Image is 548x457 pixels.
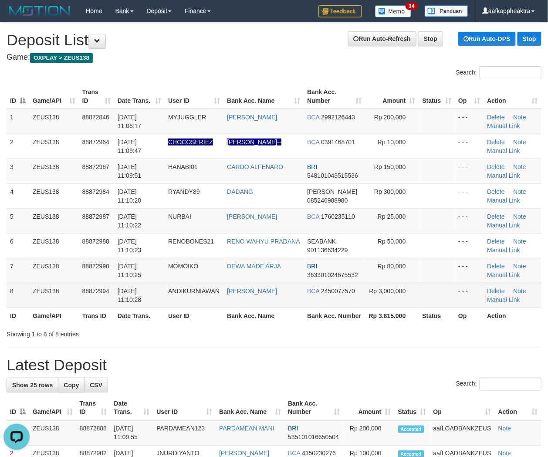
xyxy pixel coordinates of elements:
[7,283,29,308] td: 8
[118,213,142,229] span: [DATE] 11:10:22
[484,84,541,109] th: Action: activate to sort column ascending
[114,308,165,324] th: Date Trans.
[76,396,111,420] th: Trans ID: activate to sort column ascending
[30,53,93,63] span: OXPLAY > ZEUS138
[7,134,29,159] td: 2
[284,396,343,420] th: Bank Acc. Number: activate to sort column ascending
[82,263,109,270] span: 88872990
[418,31,443,46] a: Stop
[455,258,484,283] td: - - -
[227,188,253,195] a: DADANG
[29,258,79,283] td: ZEUS138
[227,288,277,295] a: [PERSON_NAME]
[455,233,484,258] td: - - -
[29,134,79,159] td: ZEUS138
[29,308,79,324] th: Game/API
[365,308,419,324] th: Rp 3.815.000
[29,109,79,134] td: ZEUS138
[114,84,165,109] th: Date Trans.: activate to sort column ascending
[118,188,142,204] span: [DATE] 11:10:20
[29,159,79,183] td: ZEUS138
[374,163,406,170] span: Rp 150,000
[307,288,319,295] span: BCA
[307,263,317,270] span: BRI
[455,159,484,183] td: - - -
[82,114,109,121] span: 88872846
[406,2,417,10] span: 34
[7,109,29,134] td: 1
[307,163,317,170] span: BRI
[227,238,300,245] a: RENO WAHYU PRADANA
[455,208,484,233] td: - - -
[7,233,29,258] td: 6
[514,188,527,195] a: Note
[321,288,355,295] span: Copy 2450077570 to clipboard
[430,396,495,420] th: Op: activate to sort column ascending
[514,213,527,220] a: Note
[378,213,406,220] span: Rp 25,000
[118,163,142,179] span: [DATE] 11:09:51
[487,263,505,270] a: Delete
[514,238,527,245] a: Note
[518,32,541,46] a: Stop
[344,420,395,446] td: Rp 200,000
[514,139,527,146] a: Note
[29,283,79,308] td: ZEUS138
[484,308,541,324] th: Action
[29,84,79,109] th: Game/API: activate to sort column ascending
[7,396,29,420] th: ID: activate to sort column descending
[419,308,455,324] th: Status
[29,233,79,258] td: ZEUS138
[7,208,29,233] td: 5
[480,66,541,79] input: Search:
[487,238,505,245] a: Delete
[168,163,198,170] span: HANABI01
[487,188,505,195] a: Delete
[374,114,406,121] span: Rp 200,000
[304,84,365,109] th: Bank Acc. Number: activate to sort column ascending
[7,53,541,62] h4: Game:
[165,84,223,109] th: User ID: activate to sort column ascending
[168,288,220,295] span: ANDIKURNIAWAN
[29,420,76,446] td: ZEUS138
[82,213,109,220] span: 88872987
[118,114,142,129] span: [DATE] 11:06:17
[487,296,521,303] a: Manual Link
[487,271,521,278] a: Manual Link
[307,271,358,278] span: Copy 363301024675532 to clipboard
[168,213,191,220] span: NURBAI
[90,382,102,389] span: CSV
[227,139,281,146] a: [PERSON_NAME]--
[79,84,114,109] th: Trans ID: activate to sort column ascending
[487,163,505,170] a: Delete
[7,84,29,109] th: ID: activate to sort column descending
[7,326,222,339] div: Showing 1 to 8 of 8 entries
[82,139,109,146] span: 88872964
[7,356,541,374] h1: Latest Deposit
[487,288,505,295] a: Delete
[430,420,495,446] td: aafLOADBANKZEUS
[487,114,505,121] a: Delete
[514,263,527,270] a: Note
[455,109,484,134] td: - - -
[425,5,468,17] img: panduan.png
[118,263,142,278] span: [DATE] 11:10:25
[419,84,455,109] th: Status: activate to sort column ascending
[348,31,416,46] a: Run Auto-Refresh
[487,172,521,179] a: Manual Link
[307,139,319,146] span: BCA
[288,450,300,457] span: BCA
[307,172,358,179] span: Copy 548101043515536 to clipboard
[495,396,541,420] th: Action: activate to sort column ascending
[307,238,336,245] span: SEABANK
[288,425,298,432] span: BRI
[219,425,274,432] a: PARDAMEAN MANI
[498,450,511,457] a: Note
[12,382,53,389] span: Show 25 rows
[82,238,109,245] span: 88872988
[29,396,76,420] th: Game/API: activate to sort column ascending
[288,434,339,441] span: Copy 535101016650504 to clipboard
[82,163,109,170] span: 88872967
[455,84,484,109] th: Op: activate to sort column ascending
[165,308,223,324] th: User ID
